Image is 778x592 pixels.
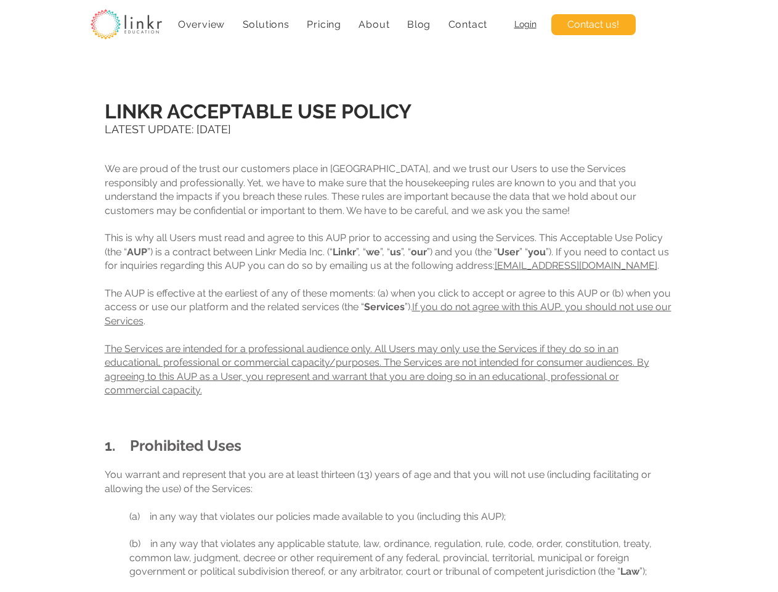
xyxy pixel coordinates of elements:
p: You warrant and represent that you are at least thirteen (13) years of age and that you will not ... [105,468,674,496]
p: (a) in any way that violates our policies made available to you (including this AUP); [129,496,674,524]
span: us [390,246,401,258]
div: Solutions [236,12,296,36]
img: linkr_logo_transparentbg.png [91,9,162,39]
span: you [528,246,546,258]
span: LATEST UPDATE: [DATE] [105,123,231,136]
a: [EMAIL_ADDRESS][DOMAIN_NAME] [495,260,657,271]
div: About [352,12,396,36]
span: we [366,246,380,258]
a: Login [514,19,537,29]
span: LINKR ACCEPTABLE USE POLICY [105,100,411,123]
span: Overview [178,18,225,30]
nav: Site [172,12,494,36]
span: our [411,246,427,258]
span: Pricing [307,18,341,30]
span: Contact [448,18,488,30]
span: Services [364,301,405,313]
p: The AUP is effective at the earliest of any of these moments: (a) when you click to accept or agr... [105,287,674,328]
span: Solutions [243,18,290,30]
span: If you do not agree with this AUP, you should not use our Services [105,301,671,326]
span: Law [620,565,639,577]
a: Blog [401,12,437,36]
p: We are proud of the trust our customers place in [GEOGRAPHIC_DATA], and we trust our Users to use... [105,162,674,218]
span: The Services are intended for a professional audience only. All Users may only use the Services i... [105,343,649,396]
span: Blog [407,18,431,30]
span: About [359,18,389,30]
a: Contact [442,12,493,36]
span: Contact us! [567,18,619,31]
span: Linkr [333,246,356,258]
span: User [497,246,519,258]
p: This is why all Users must read and agree to this AUP prior to accessing and using the Services. ... [105,231,674,273]
a: Contact us! [551,14,636,35]
p: (b) in any way that violates any applicable statute, law, ordinance, regulation, rule, code, orde... [129,524,674,579]
a: Overview [172,12,232,36]
a: Pricing [301,12,347,36]
span: 1. Prohibited Uses [105,437,241,454]
span: AUP [127,246,147,258]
